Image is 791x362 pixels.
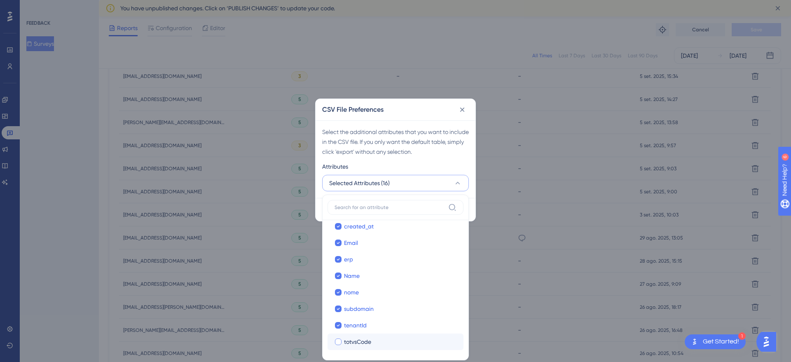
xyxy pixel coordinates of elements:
span: Attributes [322,162,348,172]
div: Open Get Started! checklist, remaining modules: 1 [685,334,746,349]
div: Get Started! [703,337,739,346]
span: subdomain [344,304,374,314]
span: tenantId [344,320,367,330]
img: launcher-image-alternative-text [690,337,700,347]
span: totvsCode [344,337,371,347]
div: Select the additional attributes that you want to include in the CSV file. If you only want the d... [322,127,469,157]
span: erp [344,254,353,264]
div: 1 [738,332,746,340]
div: 6 [57,4,60,11]
span: nome [344,287,359,297]
iframe: UserGuiding AI Assistant Launcher [756,329,781,354]
span: Need Help? [19,2,51,12]
span: Selected Attributes (16) [329,178,390,188]
span: Email [344,238,358,248]
input: Search for an attribute [335,204,445,211]
h2: CSV File Preferences [322,105,384,115]
span: created_at [344,221,374,231]
span: Name [344,271,360,281]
